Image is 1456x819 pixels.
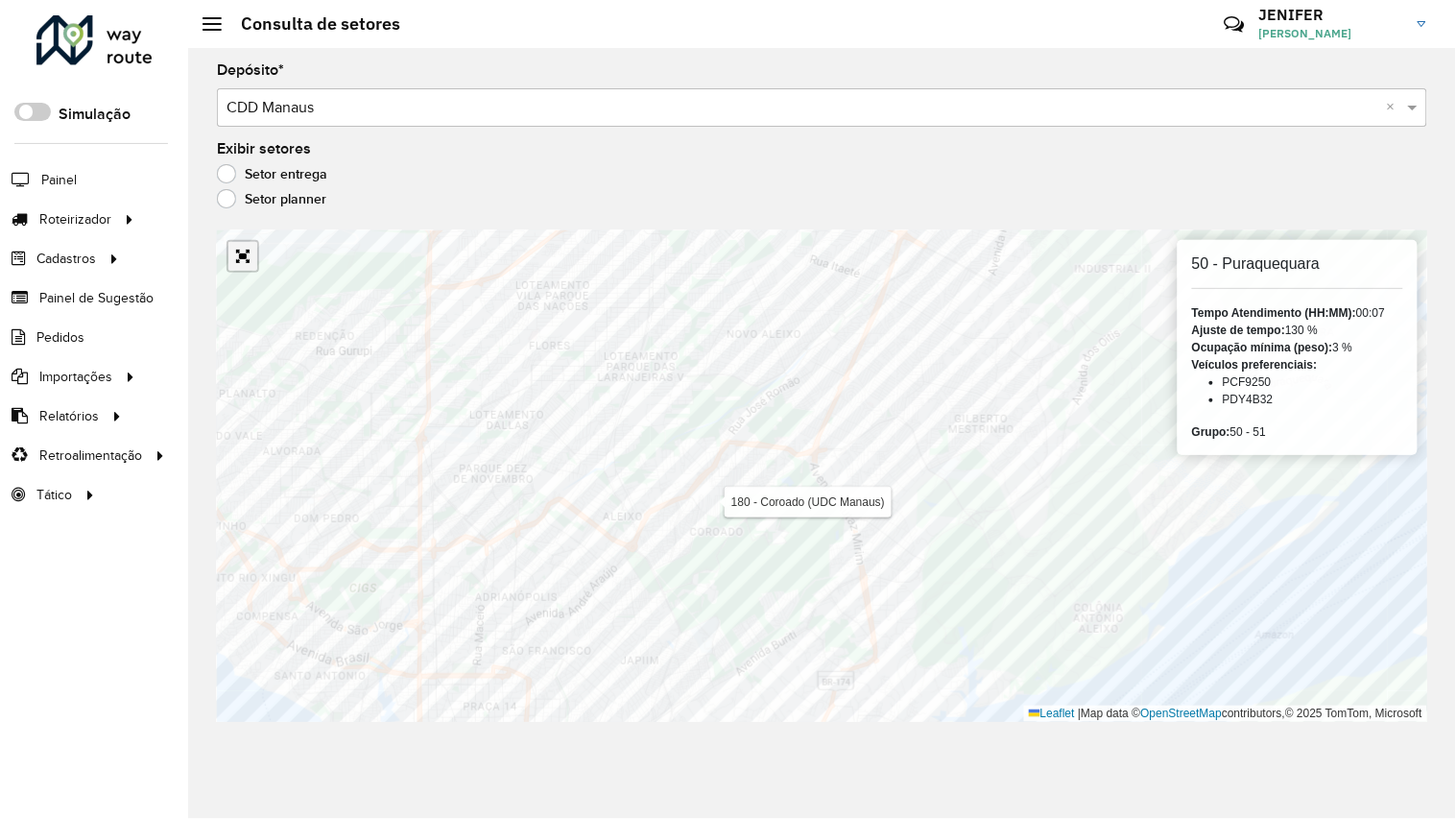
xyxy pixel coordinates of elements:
label: Setor planner [217,189,326,208]
span: [PERSON_NAME] [1259,25,1403,42]
label: Exibir setores [217,137,311,160]
a: Abrir mapa em tela cheia [228,242,257,271]
div: 130 % [1192,322,1403,339]
span: Roteirizador [39,209,111,229]
span: | [1078,707,1081,720]
div: Map data © contributors,© 2025 TomTom, Microsoft [1024,706,1427,722]
span: Painel [41,170,77,190]
h3: JENIFER [1259,6,1403,24]
li: PCF9250 [1223,373,1403,391]
a: Leaflet [1029,707,1075,720]
strong: Veículos preferenciais: [1192,358,1318,372]
label: Simulação [59,103,131,126]
strong: Grupo: [1192,425,1230,439]
a: Contato Rápido [1213,4,1254,45]
span: Pedidos [36,327,84,348]
a: OpenStreetMap [1141,707,1223,720]
span: Importações [39,367,112,387]
span: Retroalimentação [39,446,142,466]
strong: Ocupação mínima (peso): [1192,341,1333,354]
label: Setor entrega [217,164,327,183]
label: Depósito [217,59,284,82]
h6: 50 - Puraquequara [1192,254,1403,273]
span: Clear all [1387,96,1403,119]
strong: Ajuste de tempo: [1192,324,1285,337]
span: Relatórios [39,406,99,426]
span: Tático [36,485,72,505]
span: Cadastros [36,249,96,269]
div: 50 - 51 [1192,423,1403,441]
h2: Consulta de setores [222,13,400,35]
div: 00:07 [1192,304,1403,322]
li: PDY4B32 [1223,391,1403,408]
strong: Tempo Atendimento (HH:MM): [1192,306,1356,320]
span: Painel de Sugestão [39,288,154,308]
div: 3 % [1192,339,1403,356]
